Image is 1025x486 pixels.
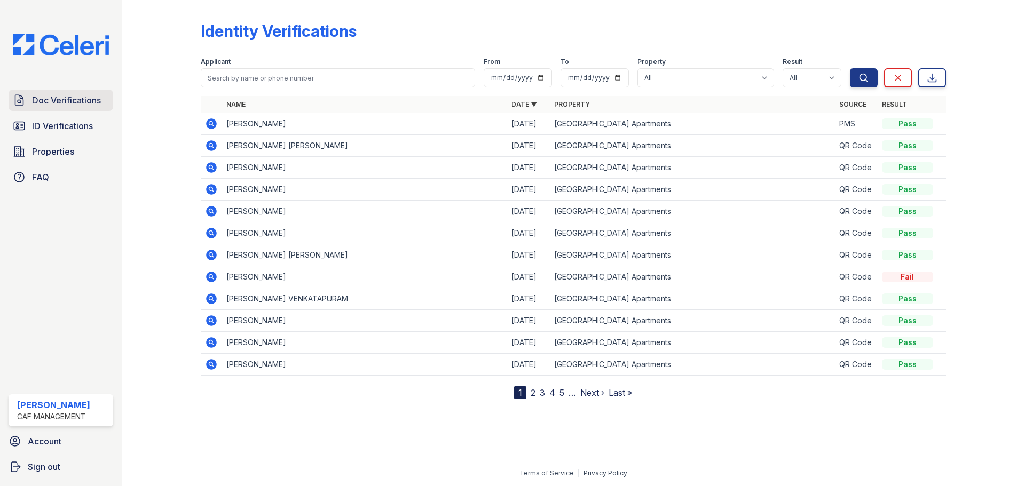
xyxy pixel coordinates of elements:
[507,135,550,157] td: [DATE]
[783,58,802,66] label: Result
[550,288,835,310] td: [GEOGRAPHIC_DATA] Apartments
[882,272,933,282] div: Fail
[550,310,835,332] td: [GEOGRAPHIC_DATA] Apartments
[507,179,550,201] td: [DATE]
[882,100,907,108] a: Result
[222,113,507,135] td: [PERSON_NAME]
[835,157,878,179] td: QR Code
[637,58,666,66] label: Property
[559,387,564,398] a: 5
[507,244,550,266] td: [DATE]
[569,386,576,399] span: …
[9,90,113,111] a: Doc Verifications
[882,250,933,260] div: Pass
[222,179,507,201] td: [PERSON_NAME]
[9,166,113,188] a: FAQ
[519,469,574,477] a: Terms of Service
[550,179,835,201] td: [GEOGRAPHIC_DATA] Apartments
[484,58,500,66] label: From
[580,387,604,398] a: Next ›
[222,135,507,157] td: [PERSON_NAME] [PERSON_NAME]
[222,332,507,354] td: [PERSON_NAME]
[882,228,933,238] div: Pass
[507,157,550,179] td: [DATE]
[222,157,507,179] td: [PERSON_NAME]
[561,58,569,66] label: To
[28,460,60,473] span: Sign out
[4,34,117,55] img: CE_Logo_Blue-a8612792a0a2168367f1c8372b55b34899dd931a85d93a1a3d3e32e68fde9ad4.png
[201,68,475,87] input: Search by name or phone number
[609,387,632,398] a: Last »
[4,431,117,452] a: Account
[222,201,507,222] td: [PERSON_NAME]
[201,21,357,41] div: Identity Verifications
[835,266,878,288] td: QR Code
[835,244,878,266] td: QR Code
[882,315,933,326] div: Pass
[507,310,550,332] td: [DATE]
[549,387,555,398] a: 4
[835,354,878,376] td: QR Code
[507,222,550,244] td: [DATE]
[835,179,878,201] td: QR Code
[226,100,246,108] a: Name
[222,222,507,244] td: [PERSON_NAME]
[578,469,580,477] div: |
[201,58,231,66] label: Applicant
[882,359,933,370] div: Pass
[835,113,878,135] td: PMS
[222,244,507,266] td: [PERSON_NAME] [PERSON_NAME]
[835,288,878,310] td: QR Code
[835,135,878,157] td: QR Code
[550,354,835,376] td: [GEOGRAPHIC_DATA] Apartments
[550,201,835,222] td: [GEOGRAPHIC_DATA] Apartments
[839,100,866,108] a: Source
[32,119,93,132] span: ID Verifications
[882,140,933,151] div: Pass
[28,435,61,448] span: Account
[222,310,507,332] td: [PERSON_NAME]
[550,266,835,288] td: [GEOGRAPHIC_DATA] Apartments
[32,94,101,107] span: Doc Verifications
[882,293,933,304] div: Pass
[222,288,507,310] td: [PERSON_NAME] VENKATAPURAM
[835,310,878,332] td: QR Code
[507,266,550,288] td: [DATE]
[882,206,933,217] div: Pass
[507,113,550,135] td: [DATE]
[511,100,537,108] a: Date ▼
[882,118,933,129] div: Pass
[550,135,835,157] td: [GEOGRAPHIC_DATA] Apartments
[835,201,878,222] td: QR Code
[882,337,933,348] div: Pass
[9,141,113,162] a: Properties
[17,411,90,422] div: CAF Management
[4,456,117,477] a: Sign out
[882,162,933,173] div: Pass
[550,222,835,244] td: [GEOGRAPHIC_DATA] Apartments
[550,244,835,266] td: [GEOGRAPHIC_DATA] Apartments
[584,469,627,477] a: Privacy Policy
[554,100,590,108] a: Property
[550,157,835,179] td: [GEOGRAPHIC_DATA] Apartments
[32,171,49,184] span: FAQ
[514,386,526,399] div: 1
[9,115,113,137] a: ID Verifications
[835,332,878,354] td: QR Code
[507,201,550,222] td: [DATE]
[550,113,835,135] td: [GEOGRAPHIC_DATA] Apartments
[550,332,835,354] td: [GEOGRAPHIC_DATA] Apartments
[17,399,90,411] div: [PERSON_NAME]
[531,387,535,398] a: 2
[882,184,933,195] div: Pass
[507,288,550,310] td: [DATE]
[835,222,878,244] td: QR Code
[222,354,507,376] td: [PERSON_NAME]
[32,145,74,158] span: Properties
[507,354,550,376] td: [DATE]
[540,387,545,398] a: 3
[507,332,550,354] td: [DATE]
[222,266,507,288] td: [PERSON_NAME]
